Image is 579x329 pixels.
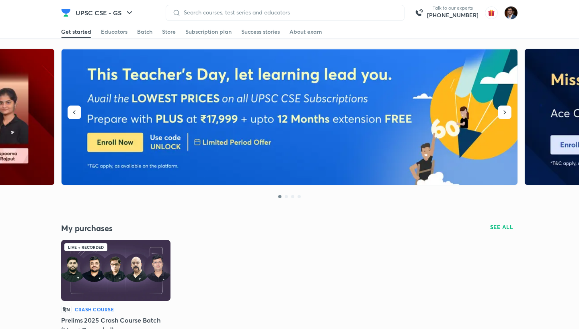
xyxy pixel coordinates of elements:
[289,25,322,38] a: About exam
[64,243,107,251] div: Live + Recorded
[162,28,176,36] div: Store
[101,25,127,38] a: Educators
[61,240,170,301] img: Batch Thumbnail
[504,6,518,20] img: Amber Nigam
[61,8,71,18] img: Company Logo
[71,5,139,21] button: UPSC CSE - GS
[485,221,518,234] button: SEE ALL
[241,28,280,36] div: Success stories
[427,5,478,11] p: Talk to our experts
[241,25,280,38] a: Success stories
[162,25,176,38] a: Store
[137,28,152,36] div: Batch
[490,224,513,230] span: SEE ALL
[61,25,91,38] a: Get started
[101,28,127,36] div: Educators
[411,5,427,21] img: call-us
[75,306,114,313] h6: Crash course
[185,28,232,36] div: Subscription plan
[61,306,72,313] p: हिN
[181,9,398,16] input: Search courses, test series and educators
[289,28,322,36] div: About exam
[485,6,498,19] img: avatar
[185,25,232,38] a: Subscription plan
[61,223,289,234] h4: My purchases
[61,28,91,36] div: Get started
[137,25,152,38] a: Batch
[427,11,478,19] a: [PHONE_NUMBER]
